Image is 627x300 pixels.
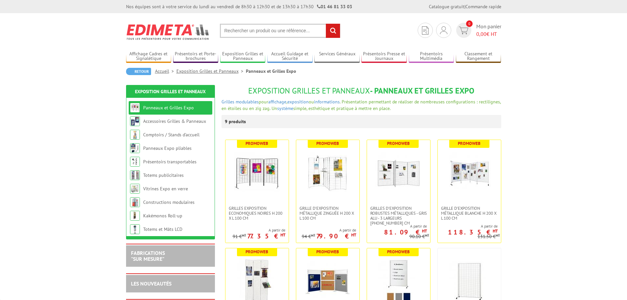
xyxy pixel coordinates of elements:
a: modulables [236,99,259,105]
img: devis rapide [422,26,429,35]
img: Grilles d'exposition robustes métalliques - gris alu - 3 largeurs 70-100-120 cm [376,150,422,196]
b: Promoweb [246,141,268,146]
a: Classement et Rangement [456,51,501,62]
sup: HT [422,228,427,234]
span: A partir de [367,224,427,229]
b: Promoweb [387,141,410,146]
b: Promoweb [387,249,410,255]
a: Présentoirs transportables [143,159,196,165]
a: Accueil [155,68,176,74]
a: Présentoirs Presse et Journaux [361,51,407,62]
a: Grilles d'exposition robustes métalliques - gris alu - 3 largeurs [PHONE_NUMBER] cm [367,206,430,226]
a: Exposition Grilles et Panneaux [220,51,266,62]
strong: 01 46 81 33 03 [317,4,352,10]
div: Nos équipes sont à votre service du lundi au vendredi de 8h30 à 12h30 et de 13h30 à 17h30 [126,3,352,10]
a: exposition [287,99,309,105]
p: 9 produits [225,115,249,128]
a: LES NOUVEAUTÉS [131,280,171,287]
a: Panneaux et Grilles Expo [143,105,194,111]
a: informations [314,99,340,105]
img: Panneaux Expo pliables [130,143,140,153]
div: | [429,3,501,10]
img: Grille d'exposition métallique blanche H 200 x L 100 cm [446,150,492,196]
p: 79.90 € [316,234,356,238]
b: Promoweb [246,249,268,255]
p: 91 € [233,234,246,239]
a: Présentoirs Multimédia [409,51,454,62]
img: Grilles Exposition Economiques Noires H 200 x L 100 cm [234,150,280,196]
b: Promoweb [458,141,481,146]
a: devis rapide 0 Mon panier 0,00€ HT [455,23,501,38]
img: Edimeta [126,20,210,44]
a: Accueil Guidage et Sécurité [267,51,313,62]
sup: HT [425,233,429,237]
a: Exposition Grilles et Panneaux [176,68,246,74]
a: Accessoires Grilles & Panneaux [143,118,206,124]
a: affichage [268,99,286,105]
img: Vitrines Expo en verre [130,184,140,194]
p: 94 € [302,234,315,239]
b: Promoweb [316,249,339,255]
img: devis rapide [440,26,447,34]
img: Accessoires Grilles & Panneaux [130,116,140,126]
a: Kakémonos Roll-up [143,213,182,219]
input: rechercher [326,24,340,38]
a: Constructions modulaires [143,199,195,205]
p: 77.35 € [247,234,285,238]
p: 131.50 € [478,234,500,239]
span: Mon panier [476,23,501,38]
h1: - Panneaux et Grilles Expo [222,87,501,95]
sup: HT [280,232,285,238]
span: A partir de [302,228,356,233]
span: 0 [466,20,473,27]
a: Grille d'exposition métallique Zinguée H 200 x L 100 cm [296,206,359,221]
a: Commande rapide [465,4,501,10]
input: Rechercher un produit ou une référence... [220,24,340,38]
sup: HT [311,233,315,237]
p: 90.10 € [409,234,429,239]
a: système [277,105,293,111]
img: devis rapide [459,27,468,34]
a: FABRICATIONS"Sur Mesure" [131,250,165,262]
a: Panneaux Expo pliables [143,145,192,151]
span: A partir de [438,224,498,229]
a: Totems publicitaires [143,172,184,178]
span: Grille d'exposition métallique blanche H 200 x L 100 cm [441,206,498,221]
a: Grille d'exposition métallique blanche H 200 x L 100 cm [438,206,501,221]
a: Comptoirs / Stands d'accueil [143,132,199,138]
a: Services Généraux [314,51,360,62]
b: Promoweb [316,141,339,146]
a: Affichage Cadres et Signalétique [126,51,171,62]
a: Totems et Mâts LCD [143,226,182,232]
sup: HT [496,233,500,237]
img: Panneaux et Grilles Expo [130,103,140,113]
img: Totems et Mâts LCD [130,224,140,234]
sup: HT [351,232,356,238]
p: 81.09 € [384,230,427,234]
img: Grille d'exposition métallique Zinguée H 200 x L 100 cm [305,150,351,196]
span: 0,00 [476,31,486,37]
a: Exposition Grilles et Panneaux [135,89,206,95]
img: Comptoirs / Stands d'accueil [130,130,140,140]
img: Totems publicitaires [130,170,140,180]
span: Grilles Exposition Economiques Noires H 200 x L 100 cm [229,206,285,221]
sup: HT [242,233,246,237]
a: Présentoirs et Porte-brochures [173,51,219,62]
img: Constructions modulaires [130,197,140,207]
img: Présentoirs transportables [130,157,140,167]
img: Kakémonos Roll-up [130,211,140,221]
span: A partir de [233,228,285,233]
span: Grille d'exposition métallique Zinguée H 200 x L 100 cm [300,206,356,221]
a: Grilles [222,99,234,105]
span: € HT [476,30,501,38]
span: Exposition Grilles et Panneaux [248,86,370,96]
sup: HT [493,228,498,234]
span: pour , ou . Présentation permettant de réaliser de nombreuses configurations : rectilignes, en ét... [222,99,501,111]
li: Panneaux et Grilles Expo [246,68,296,74]
a: Retour [126,68,151,75]
a: Grilles Exposition Economiques Noires H 200 x L 100 cm [225,206,289,221]
a: Vitrines Expo en verre [143,186,188,192]
a: Catalogue gratuit [429,4,464,10]
span: Grilles d'exposition robustes métalliques - gris alu - 3 largeurs [PHONE_NUMBER] cm [370,206,427,226]
p: 118.35 € [448,230,498,234]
